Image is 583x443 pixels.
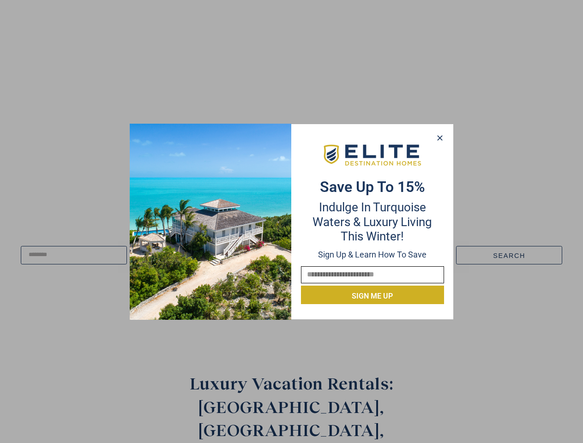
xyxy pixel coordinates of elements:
[130,124,291,320] img: Desktop-Opt-in-2025-01-10T154335.578.png
[433,131,446,145] button: Close
[313,200,432,228] span: Indulge in Turquoise Waters & Luxury Living
[322,142,422,169] img: EDH-Logo-Horizontal-217-58px.png
[301,286,444,304] button: Sign me up
[320,178,425,196] strong: Save up to 15%
[301,266,444,283] input: Email
[341,229,404,243] span: this winter!
[318,250,427,259] span: Sign up & learn how to save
